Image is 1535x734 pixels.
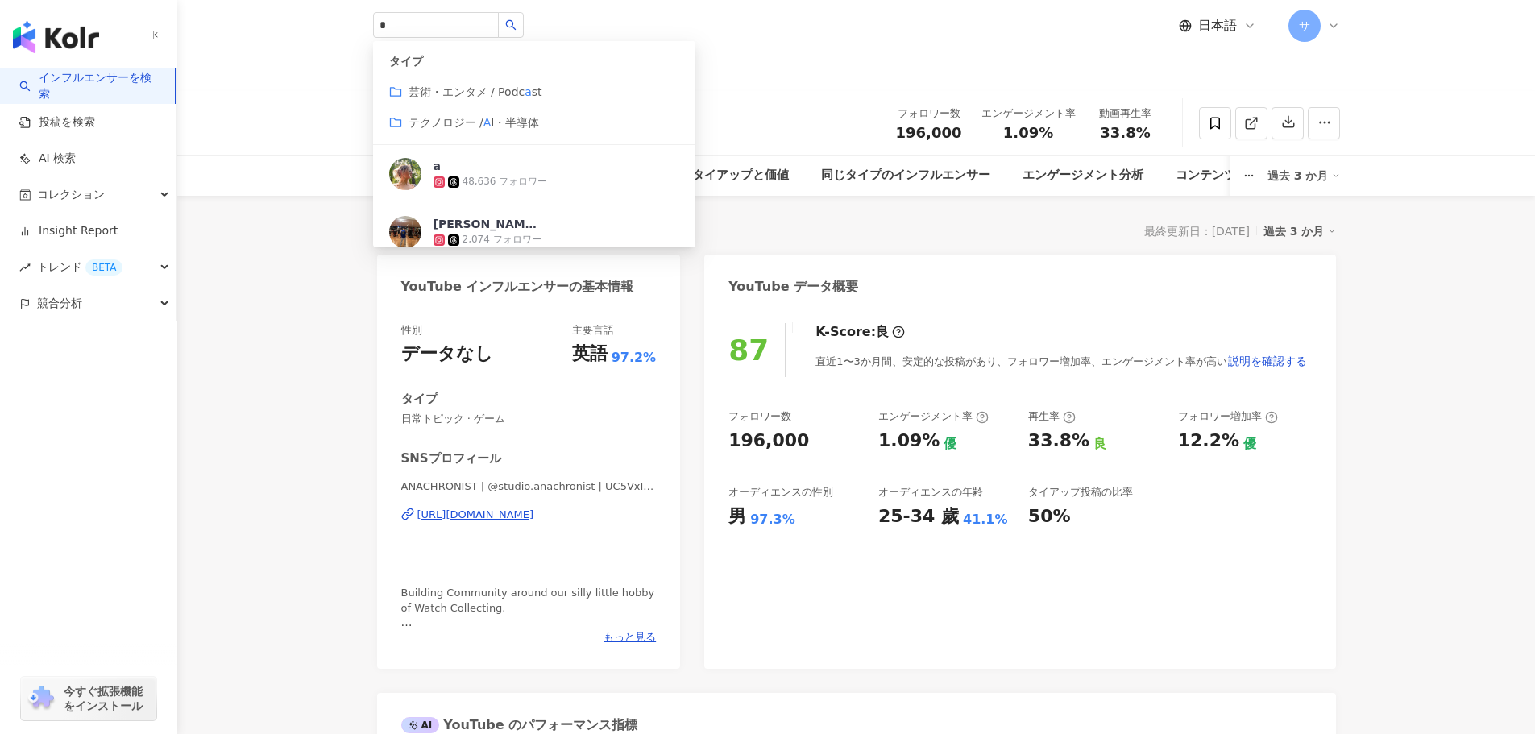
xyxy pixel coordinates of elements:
[64,684,151,713] span: 今すぐ拡張機能をインストール
[389,158,421,190] img: KOL Avatar
[19,223,118,239] a: Insight Report
[878,485,983,500] div: オーディエンスの年齢
[389,114,402,131] span: folder
[944,435,956,453] div: 優
[1263,221,1336,242] div: 過去 3 か月
[750,511,795,529] div: 97.3%
[401,323,422,338] div: 性別
[878,409,989,424] div: エンゲージメント率
[1028,429,1089,454] div: 33.8%
[815,323,905,341] div: K-Score :
[409,85,525,98] span: 芸術・エンタメ / Podc
[1243,435,1256,453] div: 優
[1003,125,1053,141] span: 1.09%
[389,216,421,248] img: KOL Avatar
[19,114,95,131] a: 投稿を検索
[1267,163,1340,189] div: 過去 3 か月
[401,391,438,408] div: タイプ
[728,429,809,454] div: 196,000
[401,450,501,467] div: SNSプロフィール
[463,233,541,247] div: 2,074 フォロワー
[728,409,791,424] div: フォロワー数
[1093,435,1106,453] div: 良
[572,342,608,367] div: 英語
[37,176,105,213] span: コレクション
[409,116,483,129] span: テクノロジー /
[19,262,31,273] span: rise
[821,166,990,185] div: 同じタイプのインフルエンサー
[525,85,532,98] mark: a
[13,21,99,53] img: logo
[604,630,656,645] span: もっと見る
[85,259,122,276] div: BETA
[389,54,679,70] div: タイプ
[1028,504,1071,529] div: 50%
[728,504,746,529] div: 男
[878,504,959,529] div: 25-34 歲
[896,106,962,122] div: フォロワー数
[401,717,440,733] div: AI
[572,323,614,338] div: 主要言語
[1144,225,1250,238] div: 最終更新日：[DATE]
[401,587,655,657] span: Building Community around our silly little hobby of Watch Collecting. You can reach me at [EMAIL_...
[37,285,82,321] span: 競合分析
[1299,17,1310,35] span: サ
[876,323,889,341] div: 良
[896,124,962,141] span: 196,000
[417,508,534,522] div: [URL][DOMAIN_NAME]
[19,70,162,102] a: searchインフルエンサーを検索
[728,278,858,296] div: YouTube データ概要
[463,175,548,189] div: 48,636 フォロワー
[612,349,657,367] span: 97.2%
[878,429,940,454] div: 1.09%
[1227,345,1308,377] button: 説明を確認する
[532,85,542,98] span: st
[1198,17,1237,35] span: 日本語
[1095,106,1156,122] div: 動画再生率
[401,412,657,426] span: 日常トピック · ゲーム
[1100,125,1150,141] span: 33.8%
[21,677,156,720] a: chrome extension今すぐ拡張機能をインストール
[401,508,657,522] a: [URL][DOMAIN_NAME]
[1023,166,1143,185] div: エンゲージメント分析
[1028,409,1076,424] div: 再生率
[1178,409,1278,424] div: フォロワー増加率
[19,151,76,167] a: AI 検索
[981,106,1076,122] div: エンゲージメント率
[963,511,1008,529] div: 41.1%
[491,116,539,129] span: I・半導体
[1228,355,1307,367] span: 説明を確認する
[1178,429,1239,454] div: 12.2%
[389,83,402,101] span: folder
[815,345,1308,377] div: 直近1〜3か月間、安定的な投稿があり、フォロワー増加率、エンゲージメント率が高い
[728,485,833,500] div: オーディエンスの性別
[434,216,538,232] div: [PERSON_NAME]
[728,334,769,367] div: 87
[483,116,492,129] mark: A
[505,19,517,31] span: search
[401,479,657,494] span: ANACHRONIST | @studio.anachronist | UC5VxIXiCY7avq7xhMJi83GQ
[434,158,441,174] div: a
[1028,485,1133,500] div: タイアップ投稿の比率
[26,686,56,711] img: chrome extension
[692,166,789,185] div: タイアップと価値
[37,249,122,285] span: トレンド
[1176,166,1284,185] div: コンテンツ内容分析
[401,716,638,734] div: YouTube のパフォーマンス指標
[401,278,634,296] div: YouTube インフルエンサーの基本情報
[401,342,493,367] div: データなし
